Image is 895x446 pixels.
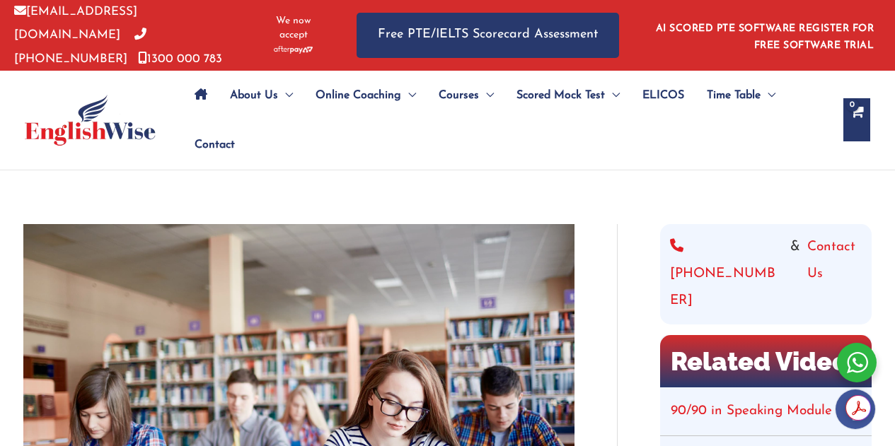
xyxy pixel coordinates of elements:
[647,12,881,58] aside: Header Widget 1
[14,29,146,64] a: [PHONE_NUMBER]
[505,71,631,120] a: Scored Mock TestMenu Toggle
[14,6,137,41] a: [EMAIL_ADDRESS][DOMAIN_NAME]
[836,389,875,429] img: white-facebook.png
[761,71,775,120] span: Menu Toggle
[219,71,304,120] a: About UsMenu Toggle
[605,71,620,120] span: Menu Toggle
[230,71,278,120] span: About Us
[707,71,761,120] span: Time Table
[278,71,293,120] span: Menu Toggle
[183,120,235,170] a: Contact
[357,13,619,57] a: Free PTE/IELTS Scorecard Assessment
[316,71,401,120] span: Online Coaching
[670,234,783,315] a: [PHONE_NUMBER]
[183,71,829,170] nav: Site Navigation: Main Menu
[427,71,505,120] a: CoursesMenu Toggle
[656,23,874,51] a: AI SCORED PTE SOFTWARE REGISTER FOR FREE SOFTWARE TRIAL
[401,71,416,120] span: Menu Toggle
[807,234,862,315] a: Contact Us
[843,98,870,141] a: View Shopping Cart, empty
[274,46,313,54] img: Afterpay-Logo
[642,71,684,120] span: ELICOS
[631,71,695,120] a: ELICOS
[195,120,235,170] span: Contact
[660,335,872,387] h2: Related Video
[25,95,156,146] img: cropped-ew-logo
[479,71,494,120] span: Menu Toggle
[671,404,860,418] a: 90/90 in Speaking Module PTE
[138,53,222,65] a: 1300 000 783
[304,71,427,120] a: Online CoachingMenu Toggle
[439,71,479,120] span: Courses
[516,71,605,120] span: Scored Mock Test
[670,234,862,315] div: &
[695,71,787,120] a: Time TableMenu Toggle
[265,14,321,42] span: We now accept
